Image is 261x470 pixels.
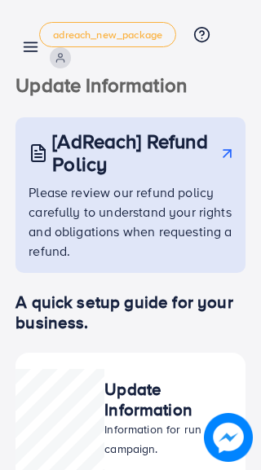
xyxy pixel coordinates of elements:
h4: A quick setup guide for your business. [15,292,246,332]
img: image [205,414,253,462]
span: adreach_new_package [53,29,162,40]
a: adreach_new_package [39,22,176,46]
p: Information for run campaign. [104,419,229,459]
p: Please review our refund policy carefully to understand your rights and obligations when requesti... [29,182,236,261]
h3: [AdReach] Refund Policy [52,130,214,177]
h4: Update Information [104,380,229,419]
